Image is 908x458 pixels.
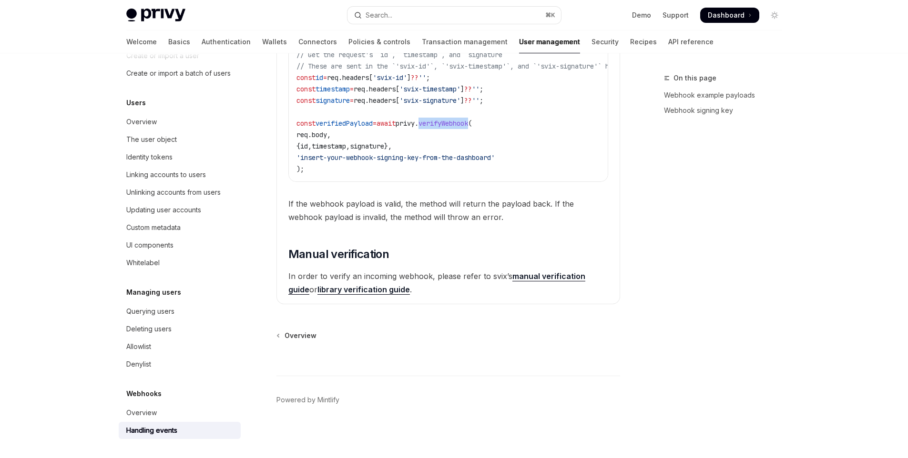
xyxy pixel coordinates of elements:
a: Powered by Mintlify [276,395,339,405]
a: Linking accounts to users [119,166,241,183]
span: const [296,119,316,128]
a: Dashboard [700,8,759,23]
a: Authentication [202,30,251,53]
span: signature [316,96,350,105]
button: Toggle dark mode [767,8,782,23]
span: req [354,96,365,105]
a: Identity tokens [119,149,241,166]
span: [ [396,85,399,93]
div: Overview [126,407,157,418]
a: Basics [168,30,190,53]
div: Allowlist [126,341,151,352]
span: const [296,96,316,105]
span: 'svix-signature' [399,96,460,105]
a: Querying users [119,303,241,320]
span: . [338,73,342,82]
a: Deleting users [119,320,241,338]
span: signature [350,142,384,150]
span: privy [396,119,415,128]
a: Support [663,10,689,20]
span: . [365,85,369,93]
a: Allowlist [119,338,241,355]
span: 'svix-id' [373,73,407,82]
span: ; [480,85,483,93]
a: The user object [119,131,241,148]
span: = [323,73,327,82]
a: Custom metadata [119,219,241,236]
div: Unlinking accounts from users [126,187,221,198]
span: verifiedPayload [316,119,373,128]
a: Welcome [126,30,157,53]
a: Overview [277,331,316,340]
a: Recipes [630,30,657,53]
span: const [296,73,316,82]
span: ; [480,96,483,105]
a: Wallets [262,30,287,53]
a: Security [592,30,619,53]
span: '' [472,85,480,93]
span: ); [296,165,304,173]
span: // Get the request's `id`, `timestamp`, and `signature` [296,50,506,59]
span: req [296,130,308,139]
span: timestamp [312,142,346,150]
span: [ [369,73,373,82]
a: Connectors [298,30,337,53]
span: headers [369,85,396,93]
a: library verification guide [317,285,410,295]
span: = [350,85,354,93]
h5: Webhooks [126,388,162,399]
div: UI components [126,239,173,251]
span: ?? [464,96,472,105]
span: 'insert-your-webhook-signing-key-from-the-dashboard' [296,153,495,162]
span: '' [472,96,480,105]
img: light logo [126,9,185,22]
a: Policies & controls [348,30,410,53]
a: Webhook example payloads [664,88,790,103]
span: Overview [285,331,316,340]
span: = [350,96,354,105]
a: Webhook signing key [664,103,790,118]
span: headers [342,73,369,82]
span: req [327,73,338,82]
span: }, [384,142,392,150]
a: Demo [632,10,651,20]
span: '' [418,73,426,82]
div: Denylist [126,358,151,370]
span: . [415,119,418,128]
span: req [354,85,365,93]
a: Updating user accounts [119,201,241,219]
button: Open search [347,7,561,24]
span: ] [407,73,411,82]
a: Handling events [119,422,241,439]
span: id [316,73,323,82]
a: User management [519,30,580,53]
div: Whitelabel [126,257,160,269]
span: ?? [464,85,472,93]
div: Custom metadata [126,222,181,233]
span: { [296,142,300,150]
div: Create or import a batch of users [126,68,231,79]
span: const [296,85,316,93]
span: ] [460,85,464,93]
a: Unlinking accounts from users [119,184,241,201]
a: UI components [119,237,241,254]
a: Overview [119,404,241,421]
span: verifyWebhook [418,119,468,128]
a: API reference [668,30,714,53]
span: timestamp [316,85,350,93]
h5: Managing users [126,287,181,298]
span: // These are sent in the `'svix-id'`, `'svix-timestamp'`, and `'svix-signature'` headers respecti... [296,62,682,70]
a: Whitelabel [119,254,241,271]
div: Handling events [126,425,177,436]
span: . [365,96,369,105]
span: If the webhook payload is valid, the method will return the payload back. If the webhook payload ... [288,197,608,224]
span: body [312,130,327,139]
div: Deleting users [126,323,172,335]
h5: Users [126,97,146,109]
div: Updating user accounts [126,204,201,216]
span: , [327,130,331,139]
span: ; [426,73,430,82]
span: [ [396,96,399,105]
div: Overview [126,116,157,128]
span: . [308,130,312,139]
